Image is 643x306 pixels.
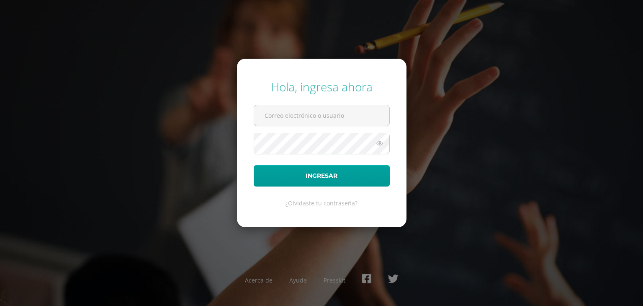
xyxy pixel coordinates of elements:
a: Ayuda [289,276,307,284]
a: Presskit [324,276,345,284]
div: Hola, ingresa ahora [254,79,390,95]
button: Ingresar [254,165,390,187]
input: Correo electrónico o usuario [254,105,389,126]
a: ¿Olvidaste tu contraseña? [285,199,358,207]
a: Acerca de [245,276,273,284]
